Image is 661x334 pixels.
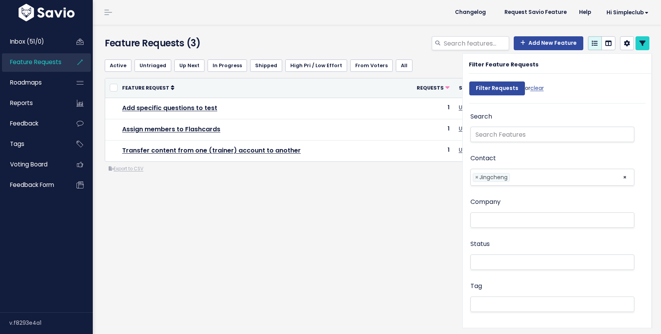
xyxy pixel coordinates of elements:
a: Feature Requests [2,53,64,71]
a: Tags [2,135,64,153]
td: 1 [393,140,454,161]
a: Shipped [250,59,282,72]
a: Transfer content from one (trainer) account to another [122,146,301,155]
input: Search Features [470,127,635,142]
a: All [396,59,412,72]
div: or [469,78,544,103]
a: Voting Board [2,156,64,173]
ul: Filter feature requests [105,59,649,72]
a: Requests [417,84,450,92]
input: Search features... [443,36,509,50]
a: High Pri / Low Effort [285,59,347,72]
label: Search [470,111,492,122]
a: Add New Feature [514,36,583,50]
a: Status [459,84,485,92]
a: Up Next [174,59,204,72]
a: Active [105,59,131,72]
a: Roadmaps [2,74,64,92]
a: Request Savio Feature [498,7,573,18]
a: clear [530,84,544,92]
a: Hi simpleclub [597,7,655,19]
a: Feedback form [2,176,64,194]
label: Contact [470,153,496,164]
li: Jingcheng [473,173,510,182]
a: From Voters [350,59,393,72]
a: Help [573,7,597,18]
span: Feature Request [122,85,169,91]
img: logo-white.9d6f32f41409.svg [17,4,77,21]
span: Roadmaps [10,78,42,86]
a: Untriaged [459,146,485,154]
span: × [475,173,479,181]
span: Jingcheng [479,173,508,181]
span: Feedback form [10,181,54,189]
label: Tag [470,281,482,292]
span: Hi simpleclub [606,10,649,15]
a: Inbox (51/0) [2,33,64,51]
span: Feedback [10,119,38,127]
input: Filter Requests [469,81,525,95]
span: Inbox (51/0) [10,37,44,46]
a: Assign members to Flashcards [122,125,220,134]
span: Status [459,85,480,91]
span: Requests [417,85,444,91]
strong: Filter Feature Requests [469,61,538,68]
a: Untriaged [135,59,171,72]
label: Company [470,197,501,208]
a: Feedback [2,115,64,132]
td: 1 [393,98,454,119]
a: Export to CSV [109,166,143,172]
span: Changelog [455,10,486,15]
a: Reports [2,94,64,112]
a: Untriaged [459,125,485,132]
span: Voting Board [10,160,48,168]
h4: Feature Requests (3) [105,36,279,50]
div: v.f8293e4a1 [9,313,93,333]
a: Feature Request [122,84,174,92]
td: 1 [393,119,454,140]
span: × [623,169,627,185]
a: Untriaged [459,103,485,111]
label: Status [470,239,490,250]
a: In Progress [208,59,247,72]
span: Feature Requests [10,58,61,66]
a: Add specific questions to test [122,103,217,112]
span: Tags [10,140,24,148]
span: Reports [10,99,33,107]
